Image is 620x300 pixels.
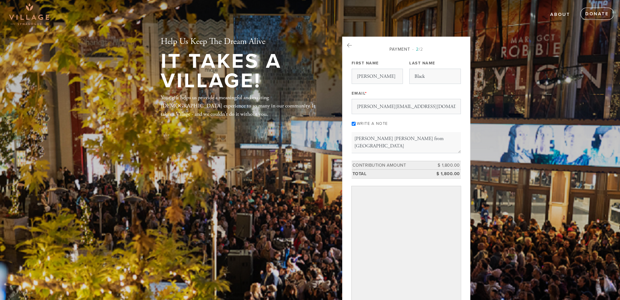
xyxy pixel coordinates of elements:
label: Email [352,91,367,96]
img: Village-sdquare-png-1_0.png [9,3,49,25]
label: Write a note [357,121,388,126]
a: Donate [580,8,614,20]
span: This field is required. [365,91,367,96]
td: Contribution Amount [352,161,433,170]
label: Last Name [409,60,435,66]
h2: Help Us Keep The Dream Alive [161,37,322,47]
td: $ 1,800.00 [433,161,461,170]
div: Payment [352,46,461,52]
span: 2 [416,47,419,52]
a: About [546,9,575,20]
label: First Name [352,60,379,66]
td: Total [352,170,433,179]
td: $ 1,800.00 [433,170,461,179]
div: Your gift helps us provide a meaningful and exciting [DEMOGRAPHIC_DATA] experience to so many in ... [161,93,322,118]
span: /2 [412,47,423,52]
h1: It Takes A Village! [161,52,322,91]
